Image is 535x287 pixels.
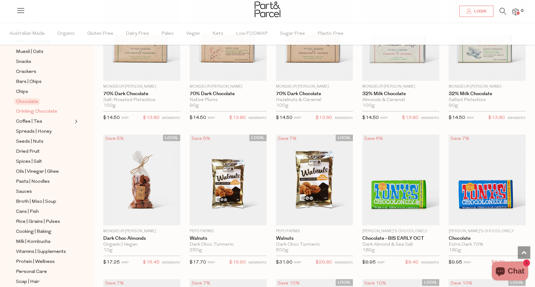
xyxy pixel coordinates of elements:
[16,58,31,66] span: Snacks
[16,158,73,166] a: Spices | Salt
[449,135,526,225] img: Chocolate
[16,108,73,115] a: Drinking Chocolate
[276,260,293,265] span: $31.90
[519,8,525,14] span: 0
[190,115,206,120] span: $14.50
[16,128,52,136] span: Spreads | Honey
[380,116,388,120] small: RRP
[16,58,73,66] a: Snacks
[103,135,180,225] img: Dark Choc Almonds
[190,84,267,90] p: Monsieur [PERSON_NAME]
[362,97,439,103] div: Almonds & Caramel
[103,242,180,248] div: Organic | Vegan
[16,78,42,86] span: Bars | Chips
[16,68,36,76] span: Crackers
[467,116,474,120] small: RRP
[449,91,526,97] a: 32% Milk Chocolate
[402,114,419,122] span: $13.80
[190,236,267,241] a: Walnuts
[276,103,288,109] span: 100g
[449,248,461,253] span: 180g
[488,114,505,122] span: $13.80
[190,135,212,143] div: Save 5%
[190,135,267,225] img: Walnuts
[190,97,267,103] div: Native Plums
[255,2,280,17] img: Part&Parcel
[10,23,45,45] span: Australian Made
[449,242,526,248] div: Extra Dark 70%
[16,268,73,276] a: Personal Care
[236,23,267,45] span: Low FODMAP
[276,135,298,143] div: Save 7%
[449,84,526,90] p: Monsieur [PERSON_NAME]
[377,261,385,264] small: RRP
[507,116,526,120] small: MEMBERS
[87,23,113,45] span: Gluten Free
[16,258,73,266] a: Protein | Wellness
[362,91,439,97] a: 32% Milk Chocolate
[16,198,73,206] a: Broth | Miso | Soup
[276,135,353,225] img: Walnuts
[16,118,42,126] span: Coffee | Tea
[449,236,526,241] a: Chocolate
[294,261,301,264] small: RRP
[16,218,73,226] a: Rice | Grains | Pulses
[16,248,73,256] a: Vitamins | Supplements
[103,91,180,97] a: 70% Dark Chocolate
[449,97,526,103] div: Salted Pistachios
[276,248,288,253] span: 500g
[16,48,43,56] span: Muesli | Oats
[421,116,439,120] small: MEMBERS
[276,115,293,120] span: $14.50
[16,158,42,166] span: Spices | Salt
[362,260,376,265] span: $9.95
[103,248,113,253] span: 10g
[16,88,28,96] span: Chips
[362,135,439,225] img: Chocolate - BIS EARLY OCT
[190,242,267,248] div: Dark Choc Turmeric
[16,108,57,115] span: Drinking Chocolate
[336,135,353,141] span: LOCAL
[422,279,439,286] span: LOCAL
[490,262,530,282] inbox-online-store-chat: Shopify online store chat
[362,236,439,241] a: Chocolate - BIS EARLY OCT
[126,23,149,45] span: Dairy Free
[16,118,73,126] a: Coffee | Tea
[316,114,332,122] span: $13.80
[162,261,180,264] small: MEMBERS
[16,128,73,136] a: Spreads | Honey
[405,259,419,267] span: $9.40
[161,23,174,45] span: Paleo
[16,238,73,246] a: Milk | Kombucha
[190,248,202,253] span: 250g
[16,198,56,206] span: Broth | Miso | Soup
[248,261,267,264] small: MEMBERS
[103,103,116,109] span: 100g
[248,116,267,120] small: MEMBERS
[362,84,439,90] p: Monsieur [PERSON_NAME]
[16,268,47,276] span: Personal Care
[16,68,73,76] a: Crackers
[16,138,73,146] a: Seeds | Nuts
[163,135,180,141] span: LOCAL
[16,168,59,176] span: Oils | Vinegar | Ghee
[512,8,519,15] a: 0
[16,278,39,286] span: Soap | Hair
[103,115,120,120] span: $14.50
[276,91,353,97] a: 70% Dark Chocolate
[464,261,471,264] small: RRP
[190,228,267,234] p: Pepo Farms
[16,208,39,216] span: Cans | Fish
[276,242,353,248] div: Dark Choc Turmeric
[280,23,305,45] span: Sugar Free
[508,279,526,286] span: LOCAL
[190,91,267,97] a: 70% Dark Chocolate
[335,261,353,264] small: MEMBERS
[103,84,180,90] p: Monsieur [PERSON_NAME]
[362,135,385,143] div: Save 6%
[316,259,332,267] span: $29.80
[16,148,73,156] a: Dried Fruit
[276,228,353,234] p: Pepo Farms
[459,6,493,17] a: Login
[16,238,50,246] span: Milk | Kombucha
